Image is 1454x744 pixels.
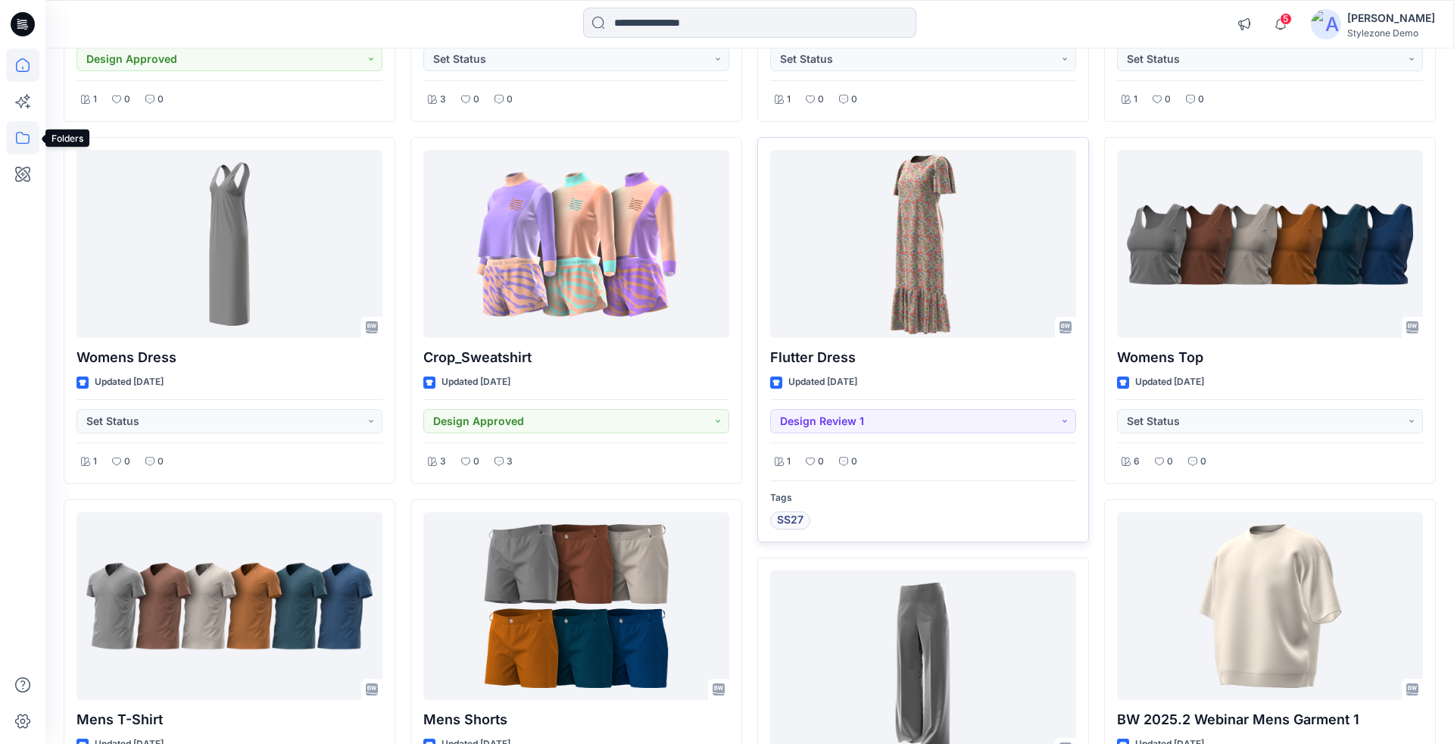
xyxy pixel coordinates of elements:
p: 0 [473,454,479,470]
p: 0 [1167,454,1173,470]
p: Updated [DATE] [442,374,510,390]
p: Mens T-Shirt [76,709,382,730]
span: 5 [1280,13,1292,25]
p: 0 [1198,92,1204,108]
p: 0 [1165,92,1171,108]
p: 3 [440,454,446,470]
p: 0 [851,92,857,108]
p: Updated [DATE] [1135,374,1204,390]
p: 0 [851,454,857,470]
p: 0 [124,454,130,470]
div: Stylezone Demo [1347,27,1435,39]
p: 0 [124,92,130,108]
span: SS27 [777,511,803,530]
img: avatar [1311,9,1341,39]
a: Womens Dress [76,150,382,339]
div: [PERSON_NAME] [1347,9,1435,27]
p: 0 [818,454,824,470]
p: Tags [770,490,1076,506]
p: 1 [93,92,97,108]
p: Updated [DATE] [788,374,857,390]
p: 0 [1200,454,1206,470]
p: 1 [1134,92,1137,108]
a: Mens T-Shirt [76,512,382,701]
p: 0 [507,92,513,108]
p: 3 [440,92,446,108]
p: Crop_Sweatshirt [423,347,729,368]
p: 0 [473,92,479,108]
p: 1 [93,454,97,470]
p: BW 2025.2 Webinar Mens Garment 1 [1117,709,1423,730]
p: 3 [507,454,513,470]
a: Crop_Sweatshirt [423,150,729,339]
p: Womens Top [1117,347,1423,368]
p: 1 [787,92,791,108]
p: 0 [158,454,164,470]
p: 1 [787,454,791,470]
p: 6 [1134,454,1140,470]
p: Flutter Dress [770,347,1076,368]
p: Womens Dress [76,347,382,368]
p: Updated [DATE] [95,374,164,390]
a: Womens Top [1117,150,1423,339]
a: Flutter Dress [770,150,1076,339]
a: BW 2025.2 Webinar Mens Garment 1 [1117,512,1423,701]
p: 0 [158,92,164,108]
p: Mens Shorts [423,709,729,730]
a: Mens Shorts [423,512,729,701]
p: 0 [818,92,824,108]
